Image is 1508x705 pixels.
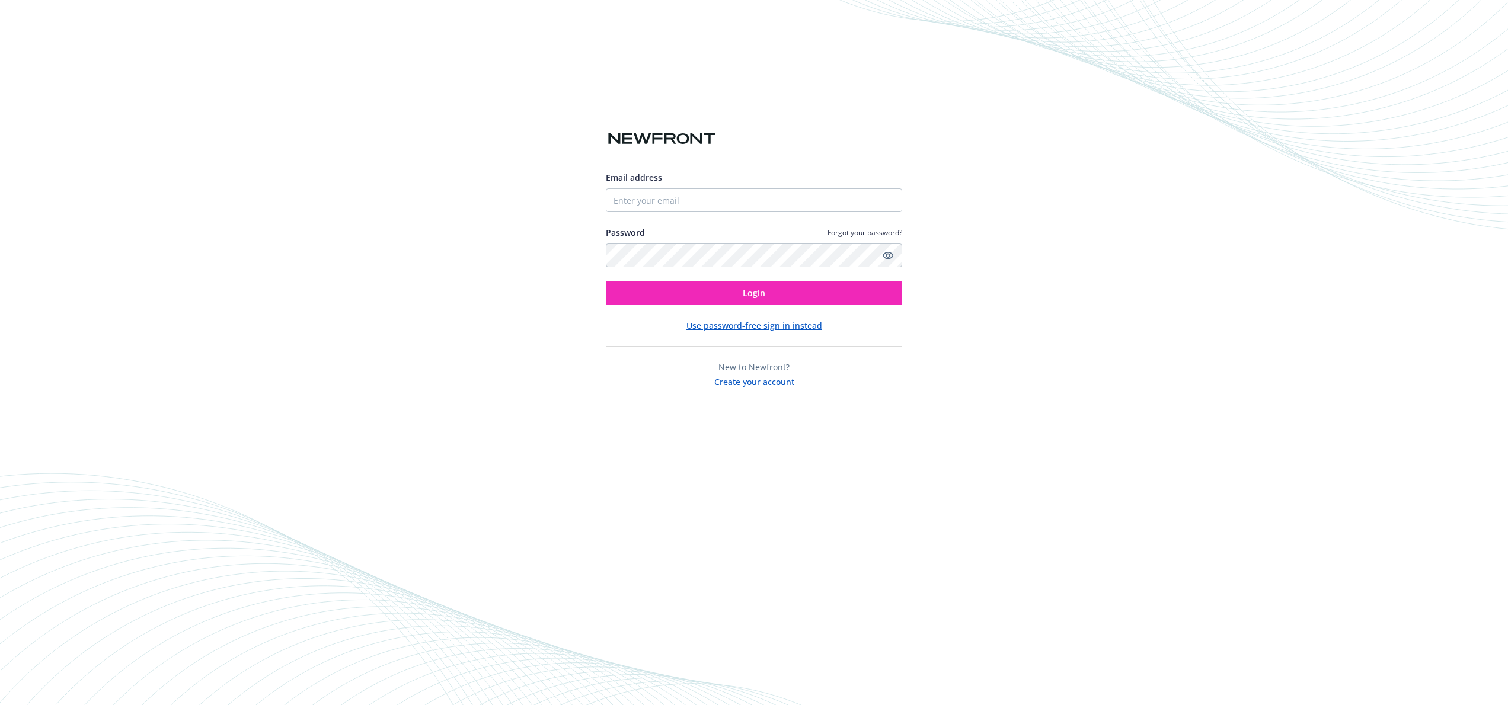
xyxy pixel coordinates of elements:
[714,373,794,388] button: Create your account
[718,361,790,373] span: New to Newfront?
[881,248,895,262] a: Show password
[686,319,822,332] button: Use password-free sign in instead
[606,281,902,305] button: Login
[828,227,902,238] a: Forgot your password?
[606,226,645,239] label: Password
[606,243,902,267] input: Enter your password
[606,129,718,149] img: Newfront logo
[606,188,902,212] input: Enter your email
[606,172,662,183] span: Email address
[743,287,765,299] span: Login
